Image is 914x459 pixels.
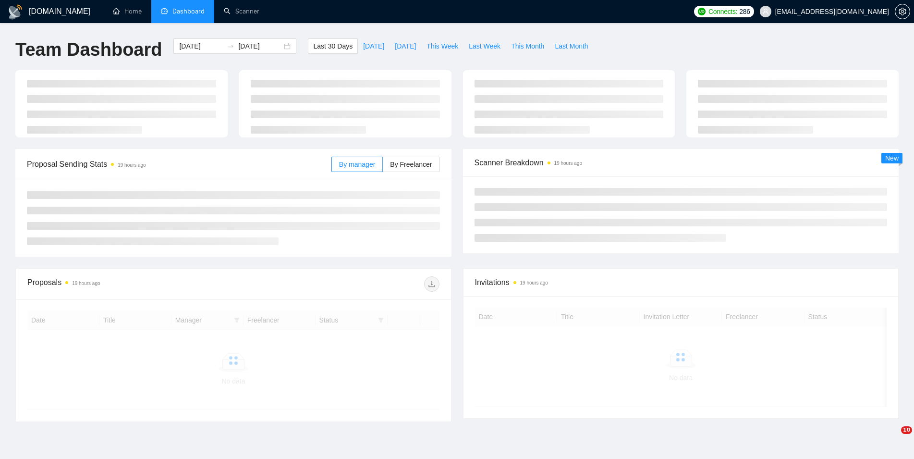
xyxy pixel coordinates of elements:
span: 286 [739,6,750,17]
span: Last Month [555,41,588,51]
span: Invitations [475,276,887,288]
input: End date [238,41,282,51]
span: New [885,154,899,162]
span: dashboard [161,8,168,14]
span: Last Week [469,41,500,51]
button: [DATE] [390,38,421,54]
time: 19 hours ago [554,161,582,166]
input: Start date [179,41,223,51]
a: homeHome [113,7,142,15]
span: Proposal Sending Stats [27,158,331,170]
button: This Month [506,38,549,54]
span: This Week [427,41,458,51]
span: By manager [339,161,375,168]
span: By Freelancer [390,161,432,168]
a: searchScanner [224,7,259,15]
div: Proposals [27,276,233,292]
time: 19 hours ago [118,162,146,168]
time: 19 hours ago [72,281,100,286]
button: This Week [421,38,463,54]
span: Dashboard [172,7,205,15]
a: setting [895,8,910,15]
button: Last Week [463,38,506,54]
span: This Month [511,41,544,51]
h1: Team Dashboard [15,38,162,61]
iframe: Intercom live chat [881,426,904,449]
img: upwork-logo.png [698,8,706,15]
span: [DATE] [395,41,416,51]
span: Last 30 Days [313,41,353,51]
button: Last 30 Days [308,38,358,54]
span: swap-right [227,42,234,50]
span: user [762,8,769,15]
time: 19 hours ago [520,280,548,285]
span: Connects: [708,6,737,17]
span: [DATE] [363,41,384,51]
span: Scanner Breakdown [475,157,888,169]
button: Last Month [549,38,593,54]
span: setting [895,8,910,15]
span: 10 [901,426,912,434]
img: logo [8,4,23,20]
button: setting [895,4,910,19]
span: to [227,42,234,50]
button: [DATE] [358,38,390,54]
